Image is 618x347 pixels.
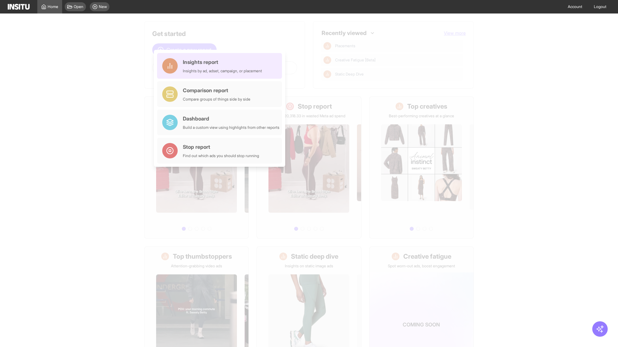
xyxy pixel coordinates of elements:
span: New [99,4,107,9]
div: Compare groups of things side by side [183,97,250,102]
div: Dashboard [183,115,279,122]
div: Insights by ad, adset, campaign, or placement [183,68,262,74]
span: Home [48,4,58,9]
div: Stop report [183,143,259,151]
span: Open [74,4,83,9]
div: Find out which ads you should stop running [183,153,259,158]
img: Logo [8,4,30,10]
div: Comparison report [183,86,250,94]
div: Build a custom view using highlights from other reports [183,125,279,130]
div: Insights report [183,58,262,66]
